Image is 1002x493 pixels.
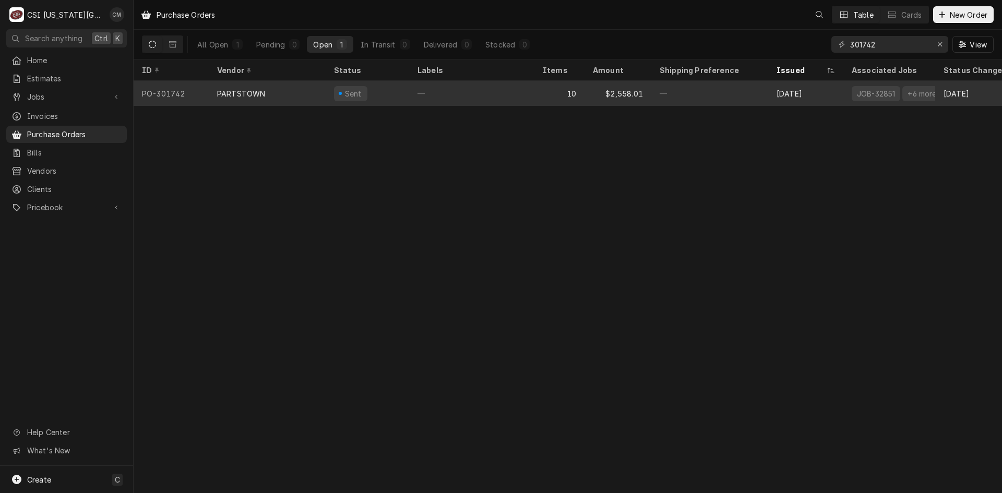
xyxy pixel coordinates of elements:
[291,39,297,50] div: 0
[27,184,122,195] span: Clients
[142,65,198,76] div: ID
[417,65,526,76] div: Labels
[27,445,121,456] span: What's New
[6,29,127,47] button: Search anythingCtrlK
[27,165,122,176] span: Vendors
[9,7,24,22] div: C
[6,162,127,179] a: Vendors
[110,7,124,22] div: CM
[485,39,515,50] div: Stocked
[27,111,122,122] span: Invoices
[660,65,760,76] div: Shipping Preference
[6,52,127,69] a: Home
[850,36,928,53] input: Keyword search
[651,81,768,106] div: —
[534,81,584,106] div: 10
[853,9,874,20] div: Table
[948,9,989,20] span: New Order
[901,9,922,20] div: Cards
[6,70,127,87] a: Estimates
[463,39,470,50] div: 0
[933,6,994,23] button: New Order
[584,81,651,106] div: $2,558.01
[334,65,399,76] div: Status
[6,442,127,459] a: Go to What's New
[115,474,120,485] span: C
[197,39,228,50] div: All Open
[402,39,408,50] div: 0
[6,144,127,161] a: Bills
[409,81,534,106] div: —
[6,199,127,216] a: Go to Pricebook
[6,126,127,143] a: Purchase Orders
[313,39,332,50] div: Open
[27,91,106,102] span: Jobs
[543,65,574,76] div: Items
[6,88,127,105] a: Go to Jobs
[256,39,285,50] div: Pending
[593,65,641,76] div: Amount
[27,475,51,484] span: Create
[361,39,396,50] div: In Transit
[968,39,989,50] span: View
[6,424,127,441] a: Go to Help Center
[811,6,828,23] button: Open search
[134,81,209,106] div: PO-301742
[852,65,927,76] div: Associated Jobs
[27,73,122,84] span: Estimates
[110,7,124,22] div: Chancellor Morris's Avatar
[217,88,265,99] div: PARTSTOWN
[27,147,122,158] span: Bills
[6,181,127,198] a: Clients
[27,129,122,140] span: Purchase Orders
[777,65,825,76] div: Issued
[856,88,896,99] div: JOB-32851
[27,55,122,66] span: Home
[217,65,315,76] div: Vendor
[521,39,528,50] div: 0
[6,107,127,125] a: Invoices
[25,33,82,44] span: Search anything
[27,9,104,20] div: CSI [US_STATE][GEOGRAPHIC_DATA]
[339,39,345,50] div: 1
[115,33,120,44] span: K
[94,33,108,44] span: Ctrl
[9,7,24,22] div: CSI Kansas City's Avatar
[343,88,363,99] div: Sent
[932,36,948,53] button: Erase input
[906,88,937,99] div: +6 more
[768,81,843,106] div: [DATE]
[234,39,241,50] div: 1
[952,36,994,53] button: View
[27,202,106,213] span: Pricebook
[27,427,121,438] span: Help Center
[424,39,457,50] div: Delivered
